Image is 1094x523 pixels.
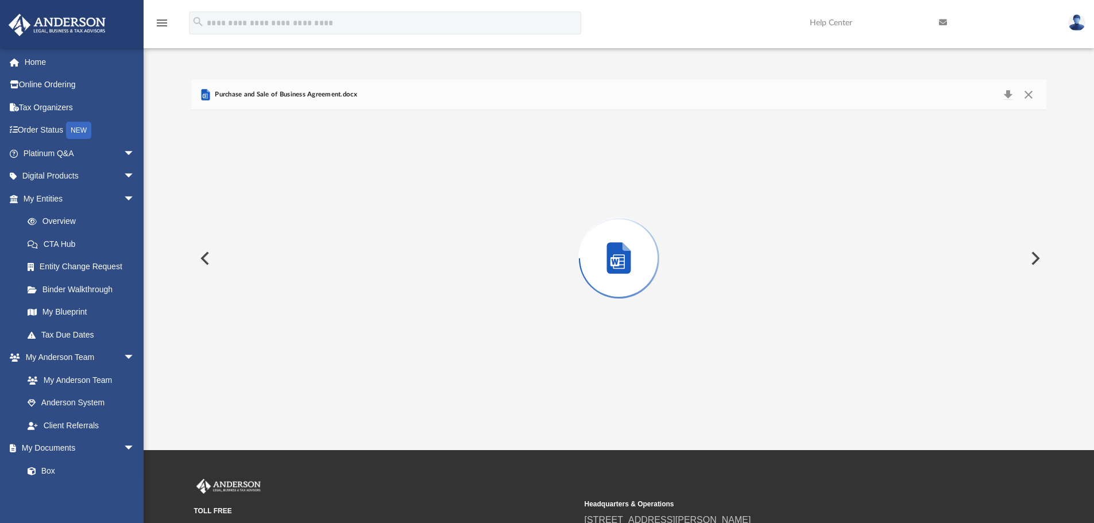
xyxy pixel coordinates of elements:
a: CTA Hub [16,233,152,255]
a: Online Ordering [8,73,152,96]
button: Next File [1022,242,1047,274]
div: NEW [66,122,91,139]
a: Binder Walkthrough [16,278,152,301]
a: My Entitiesarrow_drop_down [8,187,152,210]
a: Meeting Minutes [16,482,146,505]
a: Home [8,51,152,73]
img: User Pic [1068,14,1085,31]
small: Headquarters & Operations [585,499,967,509]
a: Tax Due Dates [16,323,152,346]
div: Preview [191,80,1047,406]
a: Anderson System [16,392,146,414]
span: arrow_drop_down [123,437,146,460]
a: Platinum Q&Aarrow_drop_down [8,142,152,165]
span: arrow_drop_down [123,346,146,370]
span: Purchase and Sale of Business Agreement.docx [212,90,357,100]
span: arrow_drop_down [123,187,146,211]
small: TOLL FREE [194,506,577,516]
a: My Documentsarrow_drop_down [8,437,146,460]
button: Close [1018,87,1039,103]
a: My Anderson Team [16,369,141,392]
img: Anderson Advisors Platinum Portal [5,14,109,36]
a: My Blueprint [16,301,146,324]
button: Previous File [191,242,217,274]
span: arrow_drop_down [123,165,146,188]
a: My Anderson Teamarrow_drop_down [8,346,146,369]
a: Overview [16,210,152,233]
a: Client Referrals [16,414,146,437]
i: menu [155,16,169,30]
a: menu [155,22,169,30]
a: Tax Organizers [8,96,152,119]
a: Digital Productsarrow_drop_down [8,165,152,188]
a: Order StatusNEW [8,119,152,142]
button: Download [998,87,1018,103]
span: arrow_drop_down [123,142,146,165]
img: Anderson Advisors Platinum Portal [194,479,263,494]
i: search [192,16,204,28]
a: Box [16,459,141,482]
a: Entity Change Request [16,255,152,278]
